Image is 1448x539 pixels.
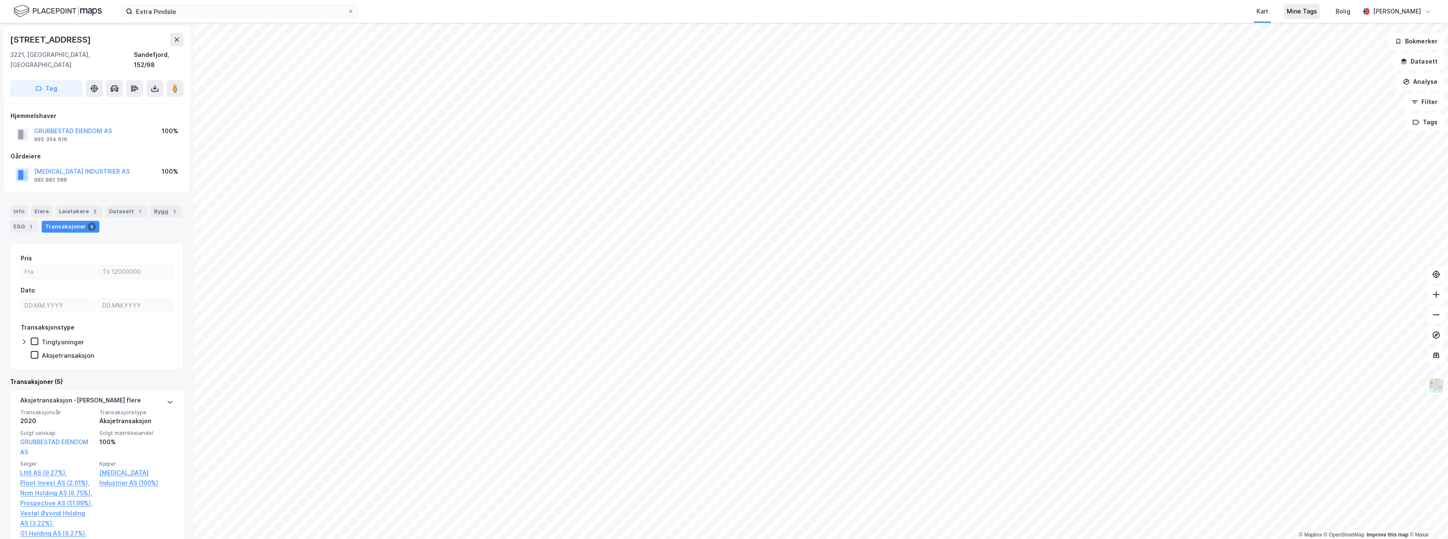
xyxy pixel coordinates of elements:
[20,395,141,409] div: Aksjetransaksjon - [PERSON_NAME] flere
[42,221,99,233] div: Transaksjoner
[1406,499,1448,539] iframe: Chat Widget
[99,468,173,488] a: [MEDICAL_DATA] Industrier AS (100%)
[20,488,94,498] a: Ncm Holding AS (6.75%),
[31,206,52,217] div: Eiere
[106,206,147,217] div: Datasett
[21,253,32,263] div: Pris
[1367,532,1408,538] a: Improve this map
[88,223,96,231] div: 5
[99,265,173,278] input: Til 12000000
[20,429,94,437] span: Solgt selskap
[99,460,173,467] span: Kjøper
[20,478,94,488] a: Ploot Invest AS (2.01%),
[20,528,94,539] a: G1 Holding AS (9.27%),
[27,223,35,231] div: 1
[1388,33,1445,50] button: Bokmerker
[56,206,102,217] div: Leietakere
[1373,6,1421,16] div: [PERSON_NAME]
[42,338,84,346] div: Tinglysninger
[133,5,347,18] input: Søk på adresse, matrikkel, gårdeiere, leietakere eller personer
[20,508,94,528] a: Vestøl Øyvind Holding AS (3.22%),
[21,322,75,333] div: Transaksjonstype
[34,177,67,183] div: 982 982 588
[170,207,178,216] div: 1
[11,151,183,161] div: Gårdeiere
[99,299,173,312] input: DD.MM.YYYY
[10,50,134,70] div: 3221, [GEOGRAPHIC_DATA], [GEOGRAPHIC_DATA]
[10,221,38,233] div: ESG
[21,299,95,312] input: DD.MM.YYYY
[1336,6,1350,16] div: Bolig
[99,429,173,437] span: Solgt matrikkelandel
[10,377,184,387] div: Transaksjoner (5)
[20,438,88,456] a: GRUBBESTAD EIENDOM AS
[162,166,178,177] div: 100%
[20,416,94,426] div: 2020
[20,409,94,416] span: Transaksjonsår
[1405,114,1445,131] button: Tags
[90,207,99,216] div: 2
[13,4,102,19] img: logo.f888ab2527a4732fd821a326f86c7f29.svg
[1324,532,1365,538] a: OpenStreetMap
[20,468,94,478] a: Lth1 AS (9.27%),
[151,206,182,217] div: Bygg
[21,285,35,295] div: Dato
[136,207,144,216] div: 1
[20,460,94,467] span: Selger
[99,409,173,416] span: Transaksjonstype
[11,111,183,121] div: Hjemmelshaver
[34,136,67,143] div: 995 354 616
[1393,53,1445,70] button: Datasett
[162,126,178,136] div: 100%
[1404,94,1445,110] button: Filter
[21,265,95,278] input: Fra
[1406,499,1448,539] div: Kontrollprogram for chat
[99,416,173,426] div: Aksjetransaksjon
[10,206,28,217] div: Info
[134,50,184,70] div: Sandefjord, 152/98
[99,437,173,447] div: 100%
[1256,6,1268,16] div: Kart
[1396,73,1445,90] button: Analyse
[1428,378,1444,394] img: Z
[42,351,94,359] div: Aksjetransaksjon
[1299,532,1322,538] a: Mapbox
[20,498,94,508] a: Prospective AS (51.99%),
[10,33,93,46] div: [STREET_ADDRESS]
[10,80,83,97] button: Tag
[1287,6,1317,16] div: Mine Tags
